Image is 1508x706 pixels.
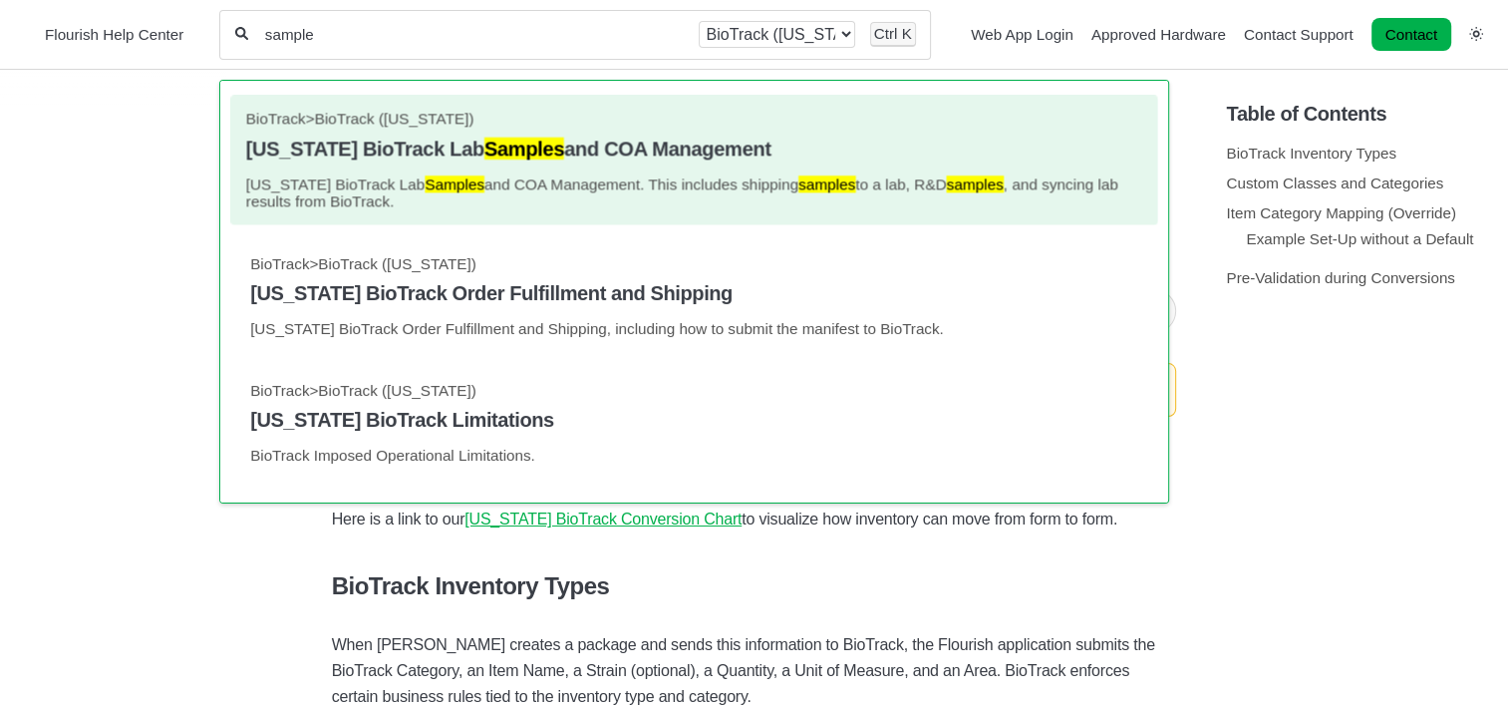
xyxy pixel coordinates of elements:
[45,26,183,43] span: Flourish Help Center
[309,255,318,272] span: >
[250,448,1138,465] p: BioTrack Imposed Operational Limitations.
[1469,25,1483,42] a: Switch dark mode setting
[250,382,309,399] span: BioTrack
[971,26,1073,43] a: Web App Login navigation item
[245,111,1142,210] a: BioTrack>BioTrack ([US_STATE]) [US_STATE] BioTrack LabSamplesand COA Management [US_STATE] BioTra...
[250,382,1138,464] a: BioTrack>BioTrack ([US_STATE]) [US_STATE] BioTrack Limitations BioTrack Imposed Operational Limit...
[425,176,484,193] mark: Samples
[25,21,35,48] img: Flourish Help Center Logo
[25,21,183,48] a: Flourish Help Center
[1226,103,1493,126] h5: Table of Contents
[332,507,1177,532] p: Here is a link to our to visualize how inventory can move from form to form.
[464,511,742,528] a: [US_STATE] BioTrack Conversion Chart
[1226,269,1454,286] a: Pre-Validation during Conversions
[1226,145,1396,162] a: BioTrack Inventory Types
[250,409,1138,432] h4: [US_STATE] BioTrack Limitations
[946,176,1003,193] mark: samples
[902,25,912,42] kbd: K
[314,111,473,128] span: BioTrack ([US_STATE])
[220,96,1168,606] div: Search hit
[1371,18,1451,51] a: Contact
[1226,204,1455,221] a: Item Category Mapping (Override)
[250,255,1138,337] a: BioTrack>BioTrack ([US_STATE]) [US_STATE] BioTrack Order Fulfillment and Shipping [US_STATE] BioT...
[483,138,563,160] mark: Samples
[798,176,855,193] mark: samples
[309,382,318,399] span: >
[263,25,684,44] input: Help Me With...
[1091,26,1226,43] a: Approved Hardware navigation item
[219,80,1169,504] section: Search results
[1226,175,1443,191] a: Custom Classes and Categories
[250,255,309,272] span: BioTrack
[318,382,475,399] span: BioTrack ([US_STATE])
[874,25,898,42] kbd: Ctrl
[332,572,1177,600] h4: BioTrack Inventory Types
[245,138,1142,161] h4: [US_STATE] BioTrack Lab and COA Management
[1244,26,1354,43] a: Contact Support navigation item
[245,111,305,128] span: BioTrack
[250,282,1138,305] h4: [US_STATE] BioTrack Order Fulfillment and Shipping
[1246,230,1473,247] a: Example Set-Up without a Default
[245,176,1142,210] p: [US_STATE] BioTrack Lab and COA Management. This includes shipping to a lab, R&D , and syncing la...
[250,320,1138,337] p: [US_STATE] BioTrack Order Fulfillment and Shipping, including how to submit the manifest to BioTr...
[1366,21,1456,49] li: Contact desktop
[318,255,475,272] span: BioTrack ([US_STATE])
[305,111,314,128] span: >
